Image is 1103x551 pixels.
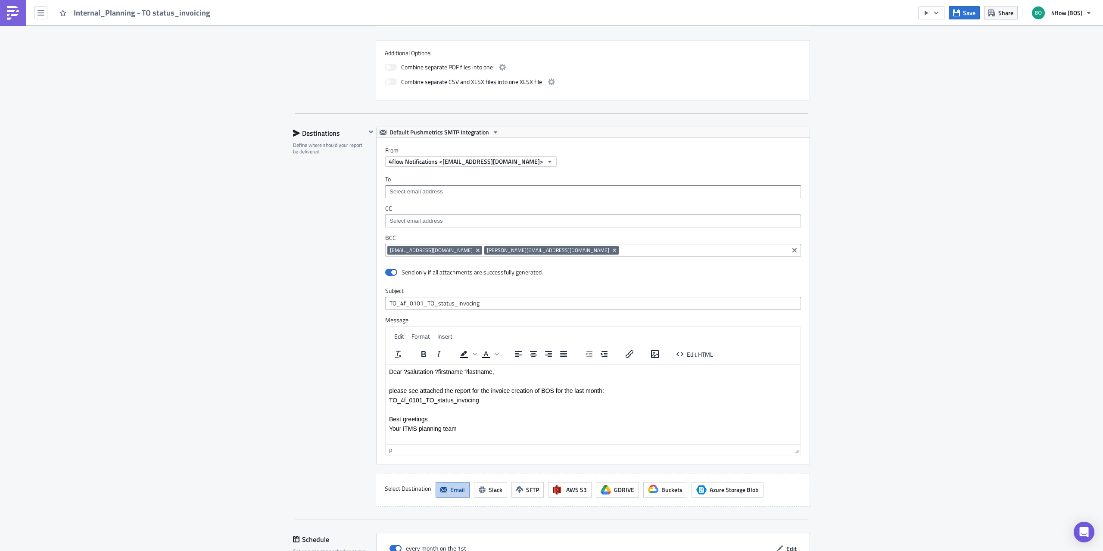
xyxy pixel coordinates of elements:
label: From [385,146,810,154]
div: Resize [791,445,801,455]
span: Slack [489,485,502,494]
div: Send only if all attachments are successfully generated. [402,268,543,276]
span: Combine separate PDF files into one [401,62,493,72]
button: Align center [526,348,541,360]
button: Bold [416,348,431,360]
button: Clear formatting [391,348,405,360]
span: 4flow (BOS) [1051,8,1082,17]
span: Edit HTML [687,349,713,358]
img: Avatar [1031,6,1046,20]
span: Buckets [661,485,682,494]
span: SFTP [526,485,539,494]
img: PushMetrics [6,6,20,20]
button: Insert/edit image [648,348,662,360]
span: Default Pushmetrics SMTP Integration [389,127,489,137]
button: Default Pushmetrics SMTP Integration [377,127,502,137]
div: Destinations [293,127,366,140]
span: Save [963,8,975,17]
span: Edit [394,332,404,341]
span: Format [411,332,430,341]
div: Schedule [293,533,376,546]
span: Insert [437,332,452,341]
button: Azure Storage BlobAzure Storage Blob [692,482,763,498]
button: Justify [556,348,571,360]
button: GDRIVE [596,482,639,498]
span: Azure Storage Blob [696,485,707,495]
label: To [385,175,801,183]
label: Subject [385,287,801,295]
button: Email [436,482,470,498]
label: Message [385,316,801,324]
span: AWS S3 [566,485,587,494]
button: 4flow (BOS) [1027,3,1097,22]
span: 4flow Notifications <[EMAIL_ADDRESS][DOMAIN_NAME]> [389,157,543,166]
button: Clear selected items [789,245,800,255]
button: Italic [431,348,446,360]
button: 4flow Notifications <[EMAIL_ADDRESS][DOMAIN_NAME]> [385,156,557,167]
label: CC [385,205,801,212]
button: Align left [511,348,526,360]
button: Slack [474,482,507,498]
label: Additional Options [385,49,801,57]
button: Share [984,6,1018,19]
span: Azure Storage Blob [710,485,759,494]
span: [EMAIL_ADDRESS][DOMAIN_NAME] [390,246,473,254]
button: Decrease indent [582,348,596,360]
button: Increase indent [597,348,611,360]
span: [PERSON_NAME][EMAIL_ADDRESS][DOMAIN_NAME] [487,246,609,254]
button: Hide content [366,127,376,137]
span: GDRIVE [614,485,634,494]
label: Select Destination [385,482,431,495]
button: Save [949,6,980,19]
span: Email [450,485,465,494]
span: Combine separate CSV and XLSX files into one XLSX file [401,77,542,87]
input: Select em ail add ress [387,187,798,196]
input: Select em ail add ress [387,217,798,225]
div: Open Intercom Messenger [1074,522,1094,542]
button: Edit HTML [673,348,717,360]
span: Internal_Planning - TO status_invoicing [74,8,211,18]
button: AWS S3 [548,482,592,498]
button: Align right [541,348,556,360]
button: Insert/edit link [622,348,637,360]
span: Share [998,8,1013,17]
div: Text color [479,348,500,360]
button: SFTP [511,482,544,498]
iframe: Rich Text Area [386,365,801,444]
div: Background color [457,348,478,360]
button: Remove Tag [611,246,619,255]
button: Remove Tag [474,246,482,255]
div: Define where should your report be delivered. [293,142,366,155]
label: BCC [385,234,801,242]
div: p [389,445,392,454]
button: Buckets [643,482,687,498]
